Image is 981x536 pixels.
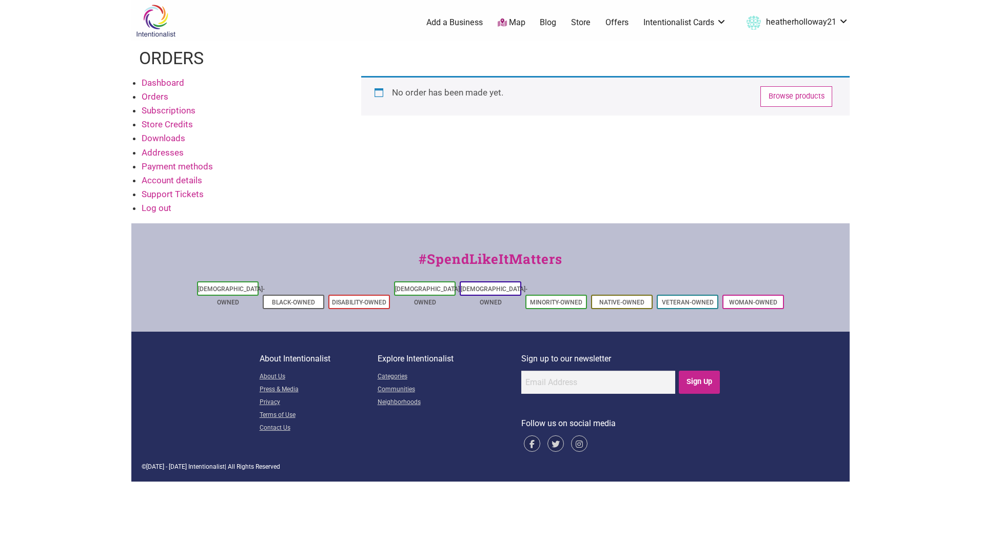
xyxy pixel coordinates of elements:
input: Email Address [521,371,675,394]
a: Support Tickets [142,189,204,199]
div: #SpendLikeItMatters [131,249,850,279]
a: Privacy [260,396,378,409]
a: Native-Owned [599,299,644,306]
span: [DATE] - [DATE] [146,463,187,470]
a: Browse products [760,86,832,107]
a: [DEMOGRAPHIC_DATA]-Owned [198,285,265,306]
span: Intentionalist [188,463,225,470]
a: Payment methods [142,161,213,171]
a: Orders [142,91,168,102]
input: Sign Up [679,371,720,394]
div: © | All Rights Reserved [142,462,839,471]
div: No order has been made yet. [361,76,850,116]
a: Press & Media [260,384,378,396]
a: Neighborhoods [378,396,521,409]
a: Downloads [142,133,185,143]
a: Categories [378,371,521,384]
nav: Account pages [131,76,347,224]
a: Contact Us [260,422,378,435]
a: About Us [260,371,378,384]
img: Intentionalist [131,4,180,37]
a: [DEMOGRAPHIC_DATA]-Owned [461,285,527,306]
a: Offers [605,17,629,28]
a: heatherholloway21 [741,13,849,32]
a: Store Credits [142,119,193,129]
a: Blog [540,17,556,28]
a: Communities [378,384,521,396]
a: Intentionalist Cards [643,17,727,28]
p: About Intentionalist [260,352,378,366]
a: Addresses [142,147,184,158]
p: Follow us on social media [521,417,722,430]
a: [DEMOGRAPHIC_DATA]-Owned [395,285,462,306]
a: Veteran-Owned [662,299,714,306]
p: Explore Intentionalist [378,352,521,366]
a: Terms of Use [260,409,378,422]
a: Minority-Owned [530,299,582,306]
a: Add a Business [426,17,483,28]
a: Log out [142,203,171,213]
p: Sign up to our newsletter [521,352,722,366]
a: Dashboard [142,78,184,88]
a: Subscriptions [142,105,195,116]
a: Map [498,17,525,29]
a: Store [571,17,591,28]
a: Account details [142,175,202,185]
h1: Orders [139,46,204,71]
a: Woman-Owned [729,299,777,306]
a: Disability-Owned [332,299,386,306]
a: Black-Owned [272,299,315,306]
